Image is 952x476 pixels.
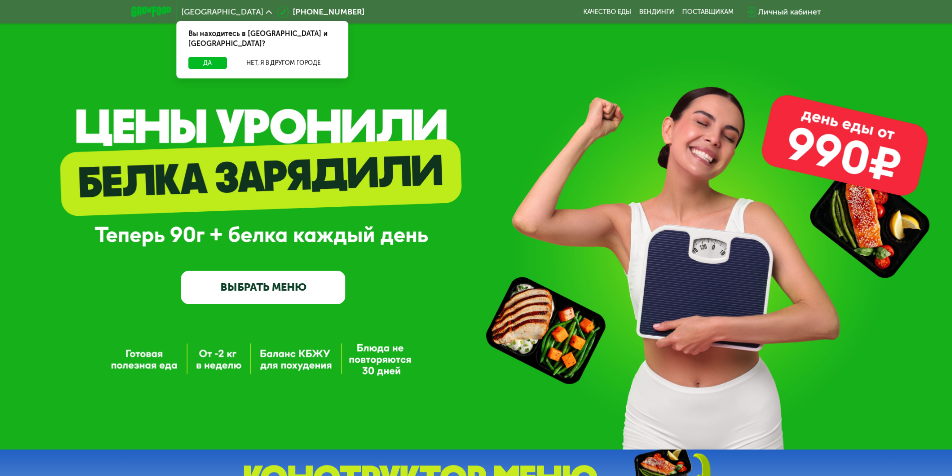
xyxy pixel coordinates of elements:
[176,21,348,57] div: Вы находитесь в [GEOGRAPHIC_DATA] и [GEOGRAPHIC_DATA]?
[188,57,227,69] button: Да
[181,8,263,16] span: [GEOGRAPHIC_DATA]
[231,57,336,69] button: Нет, я в другом городе
[682,8,734,16] div: поставщикам
[181,271,345,304] a: ВЫБРАТЬ МЕНЮ
[277,6,364,18] a: [PHONE_NUMBER]
[639,8,674,16] a: Вендинги
[583,8,631,16] a: Качество еды
[758,6,821,18] div: Личный кабинет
